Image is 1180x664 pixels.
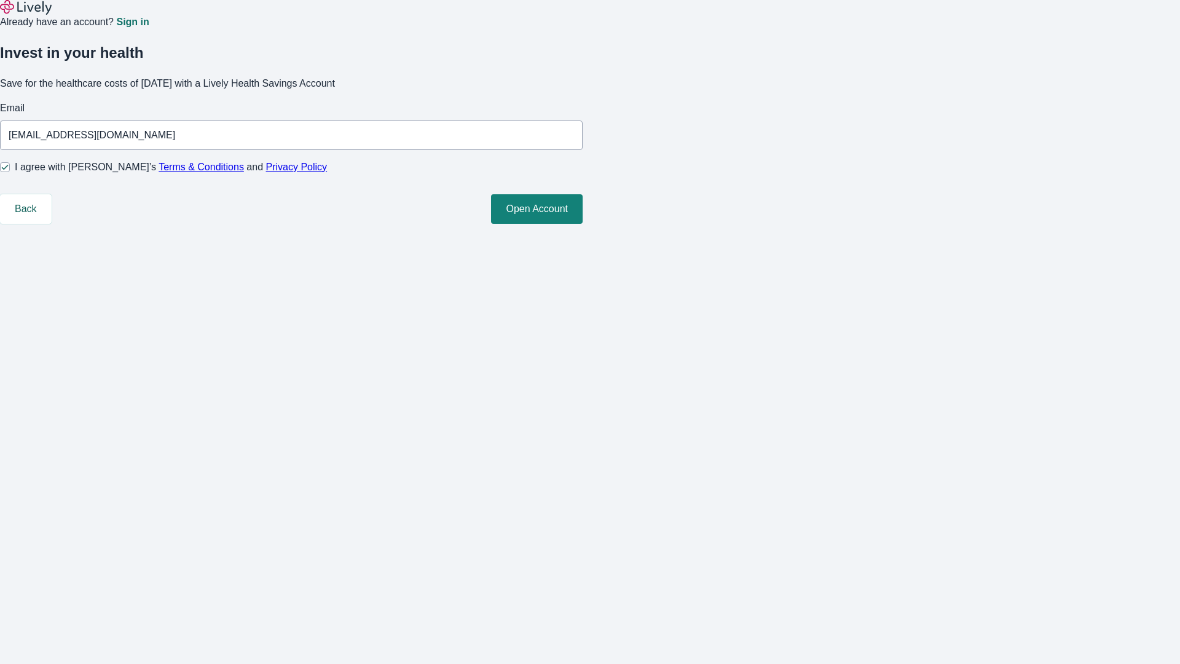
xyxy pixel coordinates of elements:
button: Open Account [491,194,583,224]
span: I agree with [PERSON_NAME]’s and [15,160,327,175]
a: Sign in [116,17,149,27]
a: Terms & Conditions [159,162,244,172]
a: Privacy Policy [266,162,328,172]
